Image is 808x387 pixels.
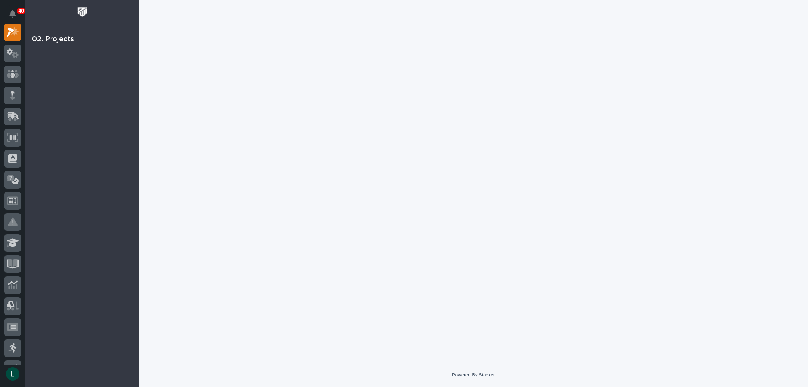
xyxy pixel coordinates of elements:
[11,10,21,24] div: Notifications40
[74,4,90,20] img: Workspace Logo
[19,8,24,14] p: 40
[452,372,494,377] a: Powered By Stacker
[32,35,74,44] div: 02. Projects
[4,365,21,383] button: users-avatar
[4,5,21,23] button: Notifications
